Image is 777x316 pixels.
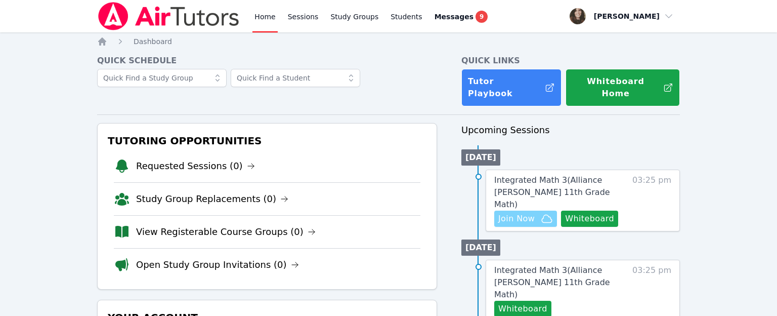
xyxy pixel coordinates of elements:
[498,213,535,225] span: Join Now
[461,240,500,256] li: [DATE]
[494,211,557,227] button: Join Now
[136,192,288,206] a: Study Group Replacements (0)
[461,55,680,67] h4: Quick Links
[106,132,428,150] h3: Tutoring Opportunities
[632,174,671,227] span: 03:25 pm
[97,36,680,47] nav: Breadcrumb
[494,175,610,209] span: Integrated Math 3 ( Alliance [PERSON_NAME] 11th Grade Math )
[561,211,618,227] button: Whiteboard
[97,2,240,30] img: Air Tutors
[231,69,360,87] input: Quick Find a Student
[566,69,680,106] button: Whiteboard Home
[136,258,299,272] a: Open Study Group Invitations (0)
[494,174,627,211] a: Integrated Math 3(Alliance [PERSON_NAME] 11th Grade Math)
[476,11,488,23] span: 9
[136,225,316,239] a: View Registerable Course Groups (0)
[461,149,500,166] li: [DATE]
[461,69,562,106] a: Tutor Playbook
[461,123,680,137] h3: Upcoming Sessions
[136,159,255,173] a: Requested Sessions (0)
[494,265,610,299] span: Integrated Math 3 ( Alliance [PERSON_NAME] 11th Grade Math )
[134,36,172,47] a: Dashboard
[494,264,627,301] a: Integrated Math 3(Alliance [PERSON_NAME] 11th Grade Math)
[97,55,437,67] h4: Quick Schedule
[134,37,172,46] span: Dashboard
[435,12,473,22] span: Messages
[97,69,227,87] input: Quick Find a Study Group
